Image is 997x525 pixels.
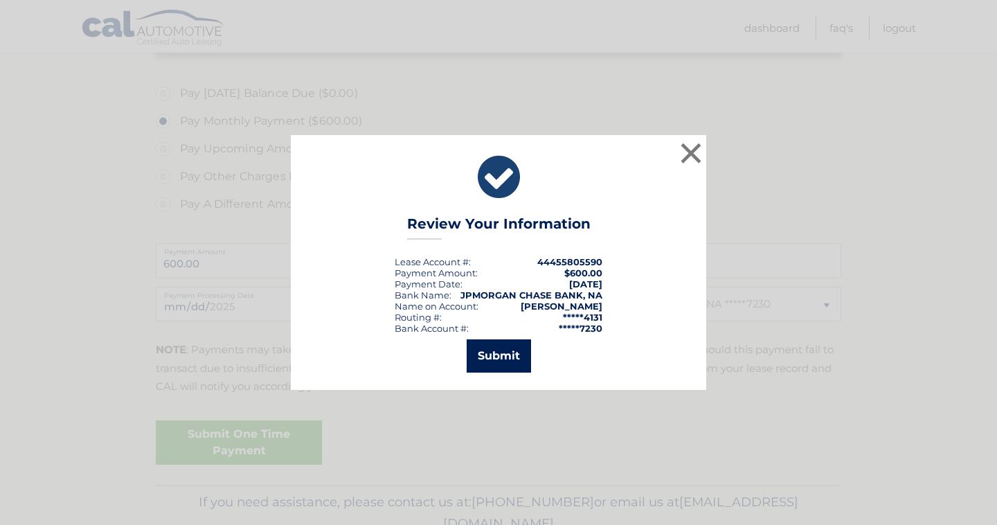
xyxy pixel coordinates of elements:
div: Bank Name: [395,290,451,301]
span: [DATE] [569,278,602,290]
button: × [677,139,705,167]
div: Lease Account #: [395,256,471,267]
strong: JPMORGAN CHASE BANK, NA [460,290,602,301]
strong: 44455805590 [537,256,602,267]
span: $600.00 [564,267,602,278]
div: Name on Account: [395,301,478,312]
div: Bank Account #: [395,323,469,334]
strong: [PERSON_NAME] [521,301,602,312]
div: : [395,278,462,290]
div: Routing #: [395,312,442,323]
button: Submit [467,339,531,373]
h3: Review Your Information [407,215,591,240]
span: Payment Date [395,278,460,290]
div: Payment Amount: [395,267,478,278]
